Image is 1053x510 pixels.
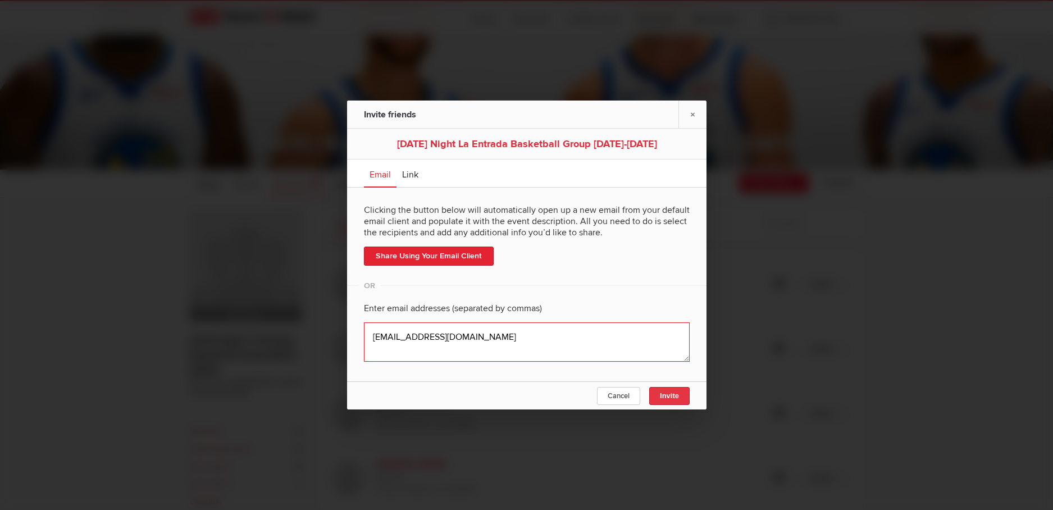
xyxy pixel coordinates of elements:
a: × [678,101,706,128]
span: OR [358,285,381,286]
div: Invite friends [364,101,487,129]
a: Email [364,160,396,188]
div: Clicking the button below will automatically open up a new email from your default email client a... [364,196,690,247]
div: Enter email addresses (separated by commas) [364,294,690,322]
span: Invite [660,391,679,400]
button: Invite [649,387,690,405]
div: [DATE] Night La Entrada Basketball Group [DATE]-[DATE] [364,137,690,151]
span: Link [402,169,418,180]
a: Link [396,160,424,188]
span: Email [370,169,391,180]
a: Share Using Your Email Client [364,247,494,266]
span: Cancel [608,391,630,400]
